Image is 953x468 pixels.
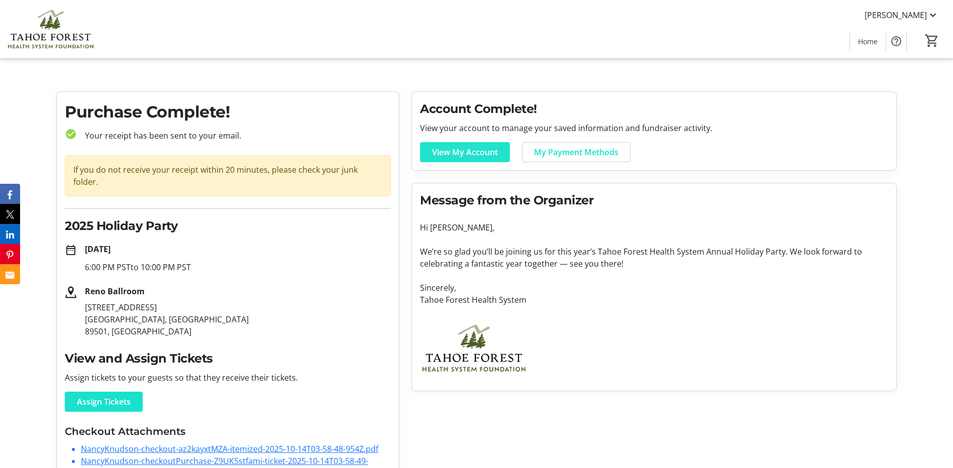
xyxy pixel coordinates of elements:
[923,32,941,50] button: Cart
[420,122,888,134] p: View your account to manage your saved information and fundraiser activity.
[85,261,391,273] p: 6:00 PM PST to 10:00 PM PST
[858,36,878,47] span: Home
[420,100,888,118] h2: Account Complete!
[534,146,618,158] span: My Payment Methods
[420,318,528,379] img: Tahoe Forest Health System Foundation logo
[522,142,630,162] a: My Payment Methods
[886,31,906,51] button: Help
[85,301,391,337] p: [STREET_ADDRESS] [GEOGRAPHIC_DATA], [GEOGRAPHIC_DATA] 89501, [GEOGRAPHIC_DATA]
[65,100,391,124] h1: Purchase Complete!
[85,244,111,255] strong: [DATE]
[865,9,927,21] span: [PERSON_NAME]
[420,294,888,306] p: Tahoe Forest Health System
[420,142,510,162] a: View My Account
[857,7,947,23] button: [PERSON_NAME]
[65,372,391,384] p: Assign tickets to your guests so that they receive their tickets.
[432,146,498,158] span: View My Account
[420,282,888,294] p: Sincerely,
[81,443,378,454] a: NancyKnudson-checkout-az2kayxtMZA-itemized-2025-10-14T03-58-48-954Z.pdf
[65,424,391,439] h3: Checkout Attachments
[65,349,391,368] h2: View and Assign Tickets
[420,221,888,233] p: Hi [PERSON_NAME],
[65,128,77,140] mat-icon: check_circle
[420,246,888,270] p: We’re so glad you’ll be joining us for this year’s Tahoe Forest Health System Annual Holiday Part...
[65,155,391,196] div: If you do not receive your receipt within 20 minutes, please check your junk folder.
[6,4,95,54] img: Tahoe Forest Health System Foundation's Logo
[850,32,886,51] a: Home
[77,396,131,408] span: Assign Tickets
[77,130,391,142] p: Your receipt has been sent to your email.
[85,286,145,297] strong: Reno Ballroom
[420,191,888,209] h2: Message from the Organizer
[65,217,391,235] h2: 2025 Holiday Party
[65,244,77,256] mat-icon: date_range
[65,392,143,412] a: Assign Tickets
